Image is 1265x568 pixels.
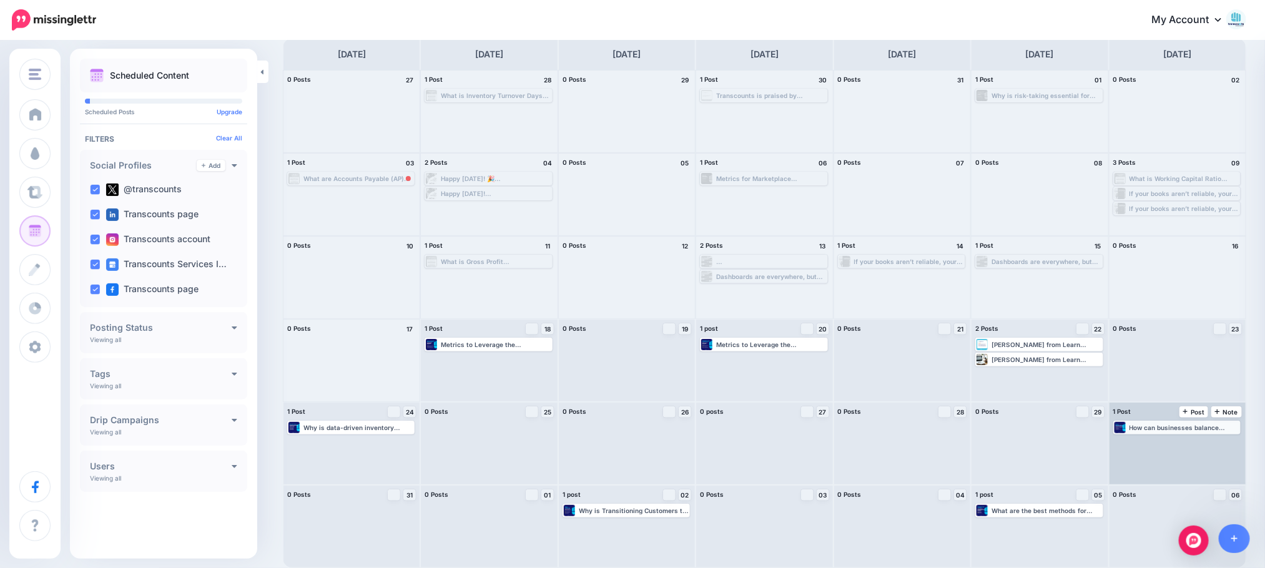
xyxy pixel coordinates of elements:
h4: 01 [1092,74,1105,86]
a: 18 [541,323,554,335]
div: Dashboards are everywhere, but real insight is rare. If you’re not tracking the right KPIs, you’r... [992,258,1101,265]
span: 2 Posts [975,325,998,332]
span: 18 [544,326,551,332]
h4: Filters [85,134,242,144]
span: 0 Posts [1113,242,1137,249]
a: 25 [541,406,554,418]
label: Transcounts page [106,208,199,221]
h4: [DATE] [475,47,503,62]
span: 06 [1231,492,1239,498]
span: 0 posts [700,408,724,415]
div: Metrics for Marketplace Diversification Read more 👉 [URL] #marketplacediversification #businessme... [716,175,826,182]
a: 24 [403,406,416,418]
img: Missinglettr [12,9,96,31]
a: 19 [679,323,691,335]
div: If your books aren’t reliable, your numbers aren’t either, and that makes planning risky. Transco... [1130,205,1239,212]
span: 0 Posts [563,76,586,83]
span: 1 Post [700,159,718,166]
span: 0 Posts [563,325,586,332]
h4: 13 [817,240,829,252]
div: Metrics to Leverage the Subscription E-Commerce Revolution Read more 👉 [URL] #subscriptionecommer... [716,341,826,348]
div: If your books aren’t reliable, your numbers aren’t either, and that makes planning risky. Transco... [1130,190,1239,197]
span: 1 Post [975,242,993,249]
span: 0 Posts [975,159,999,166]
span: 23 [1232,326,1239,332]
h4: 30 [817,74,829,86]
h4: 17 [403,323,416,335]
span: 1 Post [838,242,856,249]
div: What are Accounts Payable (AP) Days ? Read more 👉 [URL] #accountspayable #APDays #payablesmanagem... [303,175,413,182]
p: Viewing all [90,428,121,436]
span: 1 Post [287,159,305,166]
div: [PERSON_NAME] from Learn Brands shared, Transcounts took the lead on our QuickBooks to Xero trans... [992,341,1101,348]
div: What is Working Capital Ratio (WCR) ? Read more 👉 [URL] #workingcapitalratio #WCR #shorttermasset... [1130,175,1239,182]
div: Transcounts is praised by [PERSON_NAME] of Northbound Gear for their smooth collaboration, highli... [716,92,826,99]
a: My Account [1139,5,1246,36]
a: Post [1179,406,1209,418]
h4: [DATE] [338,47,366,62]
span: 25 [544,409,551,415]
a: 04 [954,489,967,501]
span: 21 [957,326,963,332]
span: 0 Posts [287,491,311,498]
label: Transcounts Services I… [106,258,227,271]
span: 1 Post [425,325,443,332]
h4: [DATE] [1026,47,1054,62]
span: 02 [681,492,689,498]
img: facebook-square.png [106,283,119,296]
div: Why is Transitioning Customers to Subscriptions? Read more 👉 [URL] #subscriptionmodel #customerre... [579,507,689,514]
p: Scheduled Posts [85,109,242,115]
span: 0 Posts [563,408,586,415]
h4: 05 [679,157,691,169]
h4: 03 [403,157,416,169]
span: 0 Posts [838,408,862,415]
span: Post [1183,409,1205,415]
a: 31 [403,489,416,501]
span: 03 [819,492,827,498]
span: 0 Posts [425,491,448,498]
a: Note [1211,406,1242,418]
span: 04 [956,492,965,498]
p: Viewing all [90,474,121,482]
span: 3 Posts [1113,159,1136,166]
a: 21 [954,323,967,335]
span: 0 Posts [563,159,586,166]
img: google_business-square.png [106,258,119,271]
span: 0 Posts [287,325,311,332]
span: 0 Posts [563,242,586,249]
h4: [DATE] [888,47,916,62]
a: 26 [679,406,691,418]
div: Metrics to Leverage the Subscription E-Commerce Revolution Read more 👉 [URL] #subscriptionecommer... [441,341,551,348]
h4: 12 [679,240,691,252]
h4: 14 [954,240,967,252]
h4: 09 [1229,157,1242,169]
a: Clear All [216,134,242,142]
a: 03 [817,489,829,501]
span: 0 Posts [838,159,862,166]
span: 27 [819,409,827,415]
span: 0 Posts [700,491,724,498]
p: Scheduled Content [110,71,189,80]
a: 27 [817,406,829,418]
img: calendar.png [90,69,104,82]
img: instagram-square.png [106,233,119,246]
div: [PERSON_NAME] from Learn Brands shared, Transcounts took the lead on our QuickBooks to Xero trans... [992,356,1101,363]
span: 1 Post [287,408,305,415]
span: 0 Posts [1113,325,1137,332]
span: 0 Posts [838,76,862,83]
a: 01 [541,489,554,501]
div: How can businesses balance personalization and customer privacy? Read more 👉 [URL] #personalizati... [1130,424,1239,431]
div: What are the best methods for collecting and analyzing customer feedback? Read more 👉 [URL] #cust... [992,507,1101,514]
h4: 27 [403,74,416,86]
span: 2 Posts [700,242,723,249]
h4: Users [90,462,232,471]
img: twitter-square.png [106,184,119,196]
a: 29 [1092,406,1105,418]
a: Upgrade [217,108,242,115]
span: 19 [682,326,688,332]
h4: 11 [541,240,554,252]
a: 22 [1092,323,1105,335]
a: 05 [1092,489,1105,501]
span: 22 [1095,326,1102,332]
h4: 28 [541,74,554,86]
